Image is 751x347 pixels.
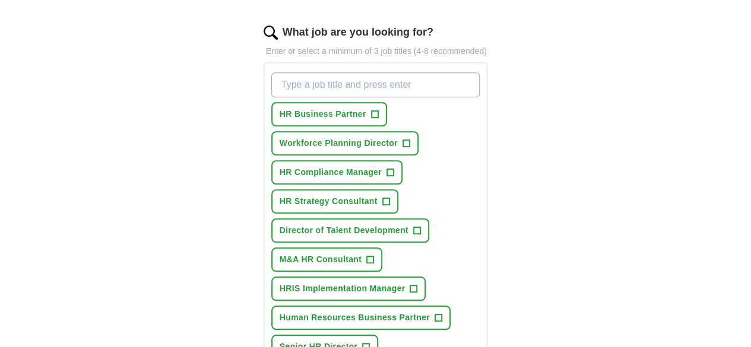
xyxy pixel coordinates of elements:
[280,137,398,149] span: Workforce Planning Director
[280,108,366,120] span: HR Business Partner
[280,195,378,208] span: HR Strategy Consultant
[271,160,403,184] button: HR Compliance Manager
[271,305,451,330] button: Human Resources Business Partner
[280,311,430,324] span: Human Resources Business Partner
[280,253,362,266] span: M&A HR Consultant
[264,45,488,58] p: Enter or select a minimum of 3 job titles (4-8 recommended)
[280,282,405,295] span: HRIS Implementation Manager
[271,218,429,243] button: Director of Talent Development
[280,224,408,237] span: Director of Talent Development
[271,276,426,301] button: HRIS Implementation Manager
[283,24,433,40] label: What job are you looking for?
[280,166,382,179] span: HR Compliance Manager
[264,26,278,40] img: search.png
[271,72,480,97] input: Type a job title and press enter
[271,131,419,155] button: Workforce Planning Director
[271,102,387,126] button: HR Business Partner
[271,189,398,214] button: HR Strategy Consultant
[271,247,382,272] button: M&A HR Consultant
